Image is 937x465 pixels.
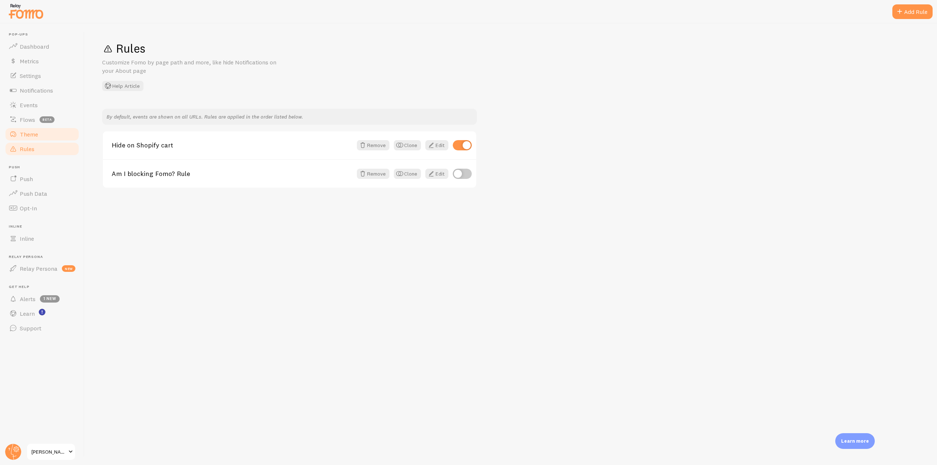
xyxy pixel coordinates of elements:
span: Alerts [20,295,36,303]
a: Edit [425,169,448,179]
a: Theme [4,127,80,142]
span: Events [20,101,38,109]
span: Settings [20,72,41,79]
span: Inline [9,224,80,229]
button: Clone [394,140,421,150]
p: Customize Fomo by page path and more, like hide Notifications on your About page [102,58,278,75]
span: Relay Persona [20,265,57,272]
a: Alerts 1 new [4,292,80,306]
button: Remove [357,140,389,150]
a: Events [4,98,80,112]
a: Hide on Shopify cart [112,142,352,149]
span: beta [40,116,55,123]
div: Learn more [835,433,875,449]
a: Push Data [4,186,80,201]
a: Rules [4,142,80,156]
span: Metrics [20,57,39,65]
a: Settings [4,68,80,83]
a: Am I blocking Fomo? Rule [112,170,352,177]
span: new [62,265,75,272]
p: Learn more [841,438,869,445]
a: Dashboard [4,39,80,54]
span: Push [20,175,33,183]
a: Learn [4,306,80,321]
a: Flows beta [4,112,80,127]
span: Opt-In [20,205,37,212]
span: Rules [20,145,34,153]
a: Edit [425,140,448,150]
a: [PERSON_NAME]-test-store [26,443,76,461]
span: Push [9,165,80,170]
span: 1 new [40,295,60,303]
span: Learn [20,310,35,317]
a: Inline [4,231,80,246]
span: [PERSON_NAME]-test-store [31,447,66,456]
h1: Rules [102,41,919,56]
span: Relay Persona [9,255,80,259]
a: Relay Persona new [4,261,80,276]
button: Remove [357,169,389,179]
span: Support [20,325,41,332]
span: Dashboard [20,43,49,50]
button: Clone [394,169,421,179]
img: fomo-relay-logo-orange.svg [8,2,44,20]
span: Pop-ups [9,32,80,37]
span: Inline [20,235,34,242]
button: Help Article [102,81,143,91]
a: Support [4,321,80,335]
svg: <p>Watch New Feature Tutorials!</p> [39,309,45,315]
a: Notifications [4,83,80,98]
span: Notifications [20,87,53,94]
span: Get Help [9,285,80,289]
a: Metrics [4,54,80,68]
a: Push [4,172,80,186]
span: Flows [20,116,35,123]
span: Theme [20,131,38,138]
a: Opt-In [4,201,80,215]
p: By default, events are shown on all URLs. Rules are applied in the order listed below. [107,113,473,120]
span: Push Data [20,190,47,197]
